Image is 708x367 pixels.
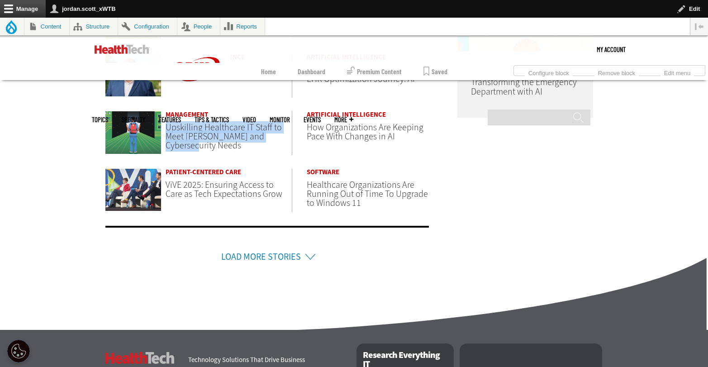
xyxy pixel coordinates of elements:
a: ViVE 2025: Ensuring Access to Care as Tech Expectations Grow [166,179,282,200]
a: Reports [220,18,265,35]
h4: Technology Solutions That Drive Business [188,357,345,363]
a: People [177,18,220,35]
a: Features [159,116,181,123]
a: MonITor [270,116,290,123]
a: Software [307,169,433,176]
button: Vertical orientation [690,18,708,35]
a: Artificial Intelligence [307,111,433,118]
a: Load More Stories [221,251,301,263]
a: Upskilling Healthcare IT Staff to Meet [PERSON_NAME] and Cybersecurity Needs [166,121,282,152]
a: Premium Content [347,63,402,80]
img: Home [163,36,231,103]
a: Configuration [118,18,177,35]
span: Topics [92,116,108,123]
img: Home [95,45,149,54]
button: Open Preferences [7,340,30,362]
a: Configure block [525,67,573,77]
img: Panelists on stage at ViVE 2025 [105,169,162,211]
a: Remove block [594,67,639,77]
a: Edit menu [660,67,694,77]
a: Content [24,18,69,35]
a: CDW [163,95,231,105]
a: Video [242,116,256,123]
a: Structure [70,18,118,35]
a: Dashboard [298,63,325,80]
h3: HealthTech [105,352,175,364]
div: Cookie Settings [7,340,30,362]
a: Tips & Tactics [195,116,229,123]
span: Specialty [122,116,145,123]
a: Patient-Centered Care [166,169,292,176]
div: User menu [597,36,626,63]
a: Events [304,116,321,123]
a: Saved [423,63,447,80]
span: More [334,116,353,123]
a: Healthcare Organizations Are Running Out of Time To Upgrade to Windows 11 [307,179,428,209]
a: Home [261,63,276,80]
a: My Account [597,36,626,63]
